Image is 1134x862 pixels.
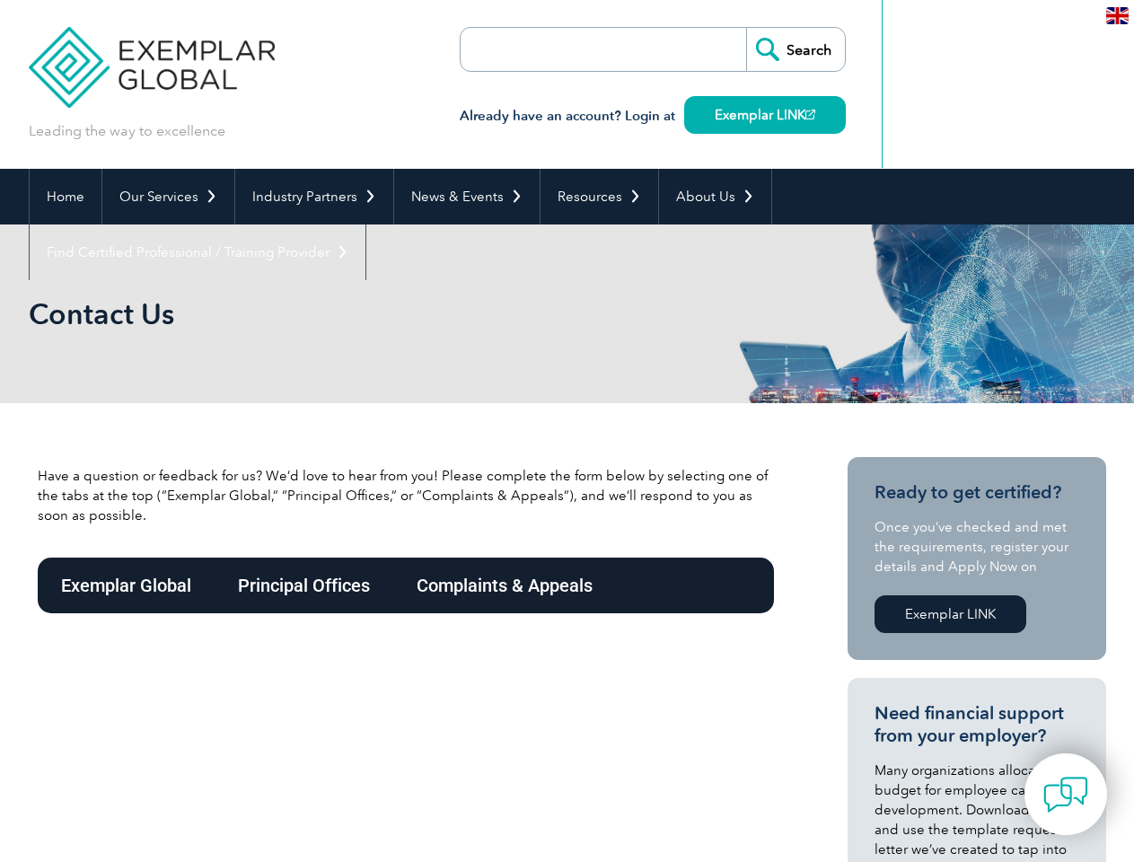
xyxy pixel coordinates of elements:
[29,296,718,331] h1: Contact Us
[875,702,1079,747] h3: Need financial support from your employer?
[460,105,846,128] h3: Already have an account? Login at
[235,169,393,224] a: Industry Partners
[30,224,365,280] a: Find Certified Professional / Training Provider
[215,558,393,613] div: Principal Offices
[29,121,225,141] p: Leading the way to excellence
[659,169,771,224] a: About Us
[1106,7,1129,24] img: en
[684,96,846,134] a: Exemplar LINK
[541,169,658,224] a: Resources
[875,481,1079,504] h3: Ready to get certified?
[30,169,101,224] a: Home
[805,110,815,119] img: open_square.png
[875,595,1026,633] a: Exemplar LINK
[875,517,1079,576] p: Once you’ve checked and met the requirements, register your details and Apply Now on
[393,558,616,613] div: Complaints & Appeals
[38,466,774,525] p: Have a question or feedback for us? We’d love to hear from you! Please complete the form below by...
[746,28,845,71] input: Search
[394,169,540,224] a: News & Events
[38,558,215,613] div: Exemplar Global
[1043,772,1088,817] img: contact-chat.png
[102,169,234,224] a: Our Services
